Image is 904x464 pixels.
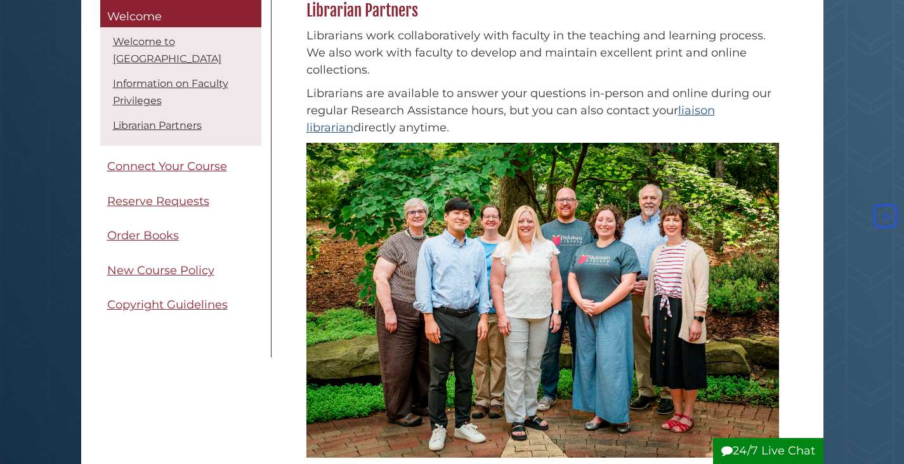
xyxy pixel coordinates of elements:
[306,27,779,79] p: Librarians work collaboratively with faculty in the teaching and learning process. We also work w...
[107,263,214,277] span: New Course Policy
[107,229,179,243] span: Order Books
[113,36,221,65] a: Welcome to [GEOGRAPHIC_DATA]
[107,298,228,312] span: Copyright Guidelines
[870,209,901,223] a: Back to Top
[113,120,202,132] a: Librarian Partners
[100,256,261,285] a: New Course Policy
[113,78,228,107] a: Information on Faculty Privileges
[306,103,715,135] a: liaison librarian
[107,10,162,23] span: Welcome
[100,153,261,182] a: Connect Your Course
[100,291,261,320] a: Copyright Guidelines
[100,222,261,251] a: Order Books
[107,160,227,174] span: Connect Your Course
[306,85,779,136] p: Librarians are available to answer your questions in-person and online during our regular Researc...
[107,194,209,208] span: Reserve Requests
[713,438,823,464] button: 24/7 Live Chat
[300,1,785,21] h2: Librarian Partners
[100,187,261,216] a: Reserve Requests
